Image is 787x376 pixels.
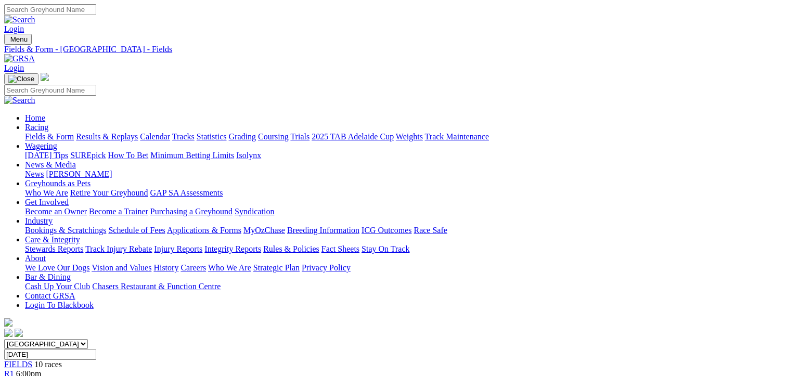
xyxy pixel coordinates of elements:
[25,170,783,179] div: News & Media
[197,132,227,141] a: Statistics
[76,132,138,141] a: Results & Replays
[25,263,89,272] a: We Love Our Dogs
[167,226,241,235] a: Applications & Forms
[92,263,151,272] a: Vision and Values
[150,207,233,216] a: Purchasing a Greyhound
[25,226,783,235] div: Industry
[4,45,783,54] a: Fields & Form - [GEOGRAPHIC_DATA] - Fields
[25,188,783,198] div: Greyhounds as Pets
[396,132,423,141] a: Weights
[25,291,75,300] a: Contact GRSA
[25,132,783,141] div: Racing
[362,226,411,235] a: ICG Outcomes
[25,244,83,253] a: Stewards Reports
[25,170,44,178] a: News
[25,151,68,160] a: [DATE] Tips
[321,244,359,253] a: Fact Sheets
[46,170,112,178] a: [PERSON_NAME]
[4,329,12,337] img: facebook.svg
[25,244,783,254] div: Care & Integrity
[258,132,289,141] a: Coursing
[25,273,71,281] a: Bar & Dining
[85,244,152,253] a: Track Injury Rebate
[4,34,32,45] button: Toggle navigation
[253,263,300,272] a: Strategic Plan
[4,85,96,96] input: Search
[10,35,28,43] span: Menu
[25,207,87,216] a: Become an Owner
[4,349,96,360] input: Select date
[25,254,46,263] a: About
[290,132,309,141] a: Trials
[41,73,49,81] img: logo-grsa-white.png
[235,207,274,216] a: Syndication
[4,96,35,105] img: Search
[92,282,221,291] a: Chasers Restaurant & Function Centre
[4,54,35,63] img: GRSA
[25,160,76,169] a: News & Media
[25,216,53,225] a: Industry
[25,207,783,216] div: Get Involved
[70,151,106,160] a: SUREpick
[287,226,359,235] a: Breeding Information
[154,244,202,253] a: Injury Reports
[172,132,195,141] a: Tracks
[4,73,38,85] button: Toggle navigation
[4,24,24,33] a: Login
[4,63,24,72] a: Login
[140,132,170,141] a: Calendar
[25,141,57,150] a: Wagering
[236,151,261,160] a: Isolynx
[8,75,34,83] img: Close
[25,226,106,235] a: Bookings & Scratchings
[108,151,149,160] a: How To Bet
[108,226,165,235] a: Schedule of Fees
[15,329,23,337] img: twitter.svg
[25,123,48,132] a: Racing
[414,226,447,235] a: Race Safe
[25,301,94,309] a: Login To Blackbook
[312,132,394,141] a: 2025 TAB Adelaide Cup
[208,263,251,272] a: Who We Are
[4,360,32,369] a: FIELDS
[70,188,148,197] a: Retire Your Greyhound
[25,282,90,291] a: Cash Up Your Club
[25,151,783,160] div: Wagering
[425,132,489,141] a: Track Maintenance
[25,188,68,197] a: Who We Are
[150,188,223,197] a: GAP SA Assessments
[302,263,351,272] a: Privacy Policy
[362,244,409,253] a: Stay On Track
[25,235,80,244] a: Care & Integrity
[4,4,96,15] input: Search
[243,226,285,235] a: MyOzChase
[25,282,783,291] div: Bar & Dining
[204,244,261,253] a: Integrity Reports
[34,360,62,369] span: 10 races
[25,132,74,141] a: Fields & Form
[89,207,148,216] a: Become a Trainer
[25,263,783,273] div: About
[25,198,69,206] a: Get Involved
[150,151,234,160] a: Minimum Betting Limits
[25,113,45,122] a: Home
[263,244,319,253] a: Rules & Policies
[229,132,256,141] a: Grading
[4,15,35,24] img: Search
[4,318,12,327] img: logo-grsa-white.png
[25,179,91,188] a: Greyhounds as Pets
[180,263,206,272] a: Careers
[153,263,178,272] a: History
